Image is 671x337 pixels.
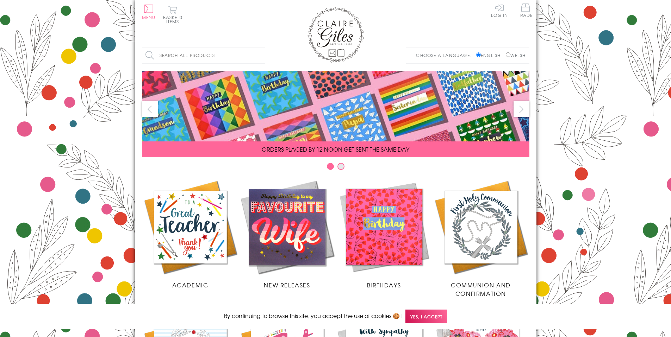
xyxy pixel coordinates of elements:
[506,52,526,58] label: Welsh
[142,14,156,20] span: Menu
[166,14,182,25] span: 0 items
[142,101,158,117] button: prev
[491,4,508,17] a: Log In
[327,163,334,170] button: Carousel Page 1 (Current Slide)
[337,163,344,170] button: Carousel Page 2
[172,281,209,289] span: Academic
[142,47,265,63] input: Search all products
[514,101,529,117] button: next
[451,281,511,298] span: Communion and Confirmation
[262,145,409,153] span: ORDERS PLACED BY 12 NOON GET SENT THE SAME DAY
[336,179,433,289] a: Birthdays
[518,4,533,19] a: Trade
[506,52,510,57] input: Welsh
[476,52,504,58] label: English
[518,4,533,17] span: Trade
[142,179,239,289] a: Academic
[367,281,401,289] span: Birthdays
[476,52,481,57] input: English
[405,310,447,323] span: Yes, I accept
[307,7,364,63] img: Claire Giles Greetings Cards
[433,179,529,298] a: Communion and Confirmation
[264,281,310,289] span: New Releases
[416,52,475,58] p: Choose a language:
[142,5,156,19] button: Menu
[239,179,336,289] a: New Releases
[163,6,182,24] button: Basket0 items
[258,47,265,63] input: Search
[142,163,529,173] div: Carousel Pagination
